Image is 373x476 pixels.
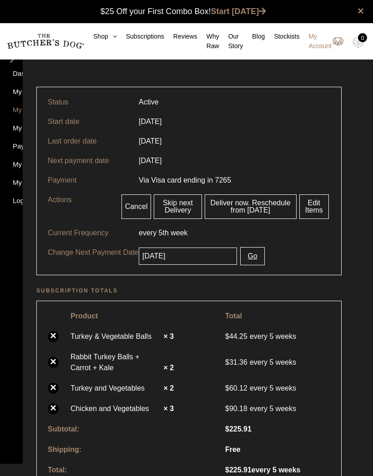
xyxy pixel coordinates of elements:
[133,151,167,170] td: [DATE]
[225,332,250,340] span: 44.25
[48,247,139,258] p: Change Next Payment Date
[6,123,17,135] a: My Addresses
[48,357,59,368] a: ×
[71,331,161,342] a: Turkey & Vegetable Balls
[265,32,299,41] a: Stockists
[299,194,329,219] a: Edit Items
[219,32,243,51] a: Our Story
[84,32,117,41] a: Shop
[243,32,265,41] a: Blog
[6,87,17,99] a: My Orders
[42,93,133,112] td: Status
[225,332,229,340] span: $
[42,440,219,459] th: Shipping:
[240,247,264,265] button: Go
[71,403,161,414] a: Chicken and Vegetables
[353,36,364,48] img: TBD_Cart-Empty.png
[225,358,250,366] span: 31.36
[6,178,17,190] a: My Dogs
[220,327,336,346] td: every 5 weeks
[133,112,167,131] td: [DATE]
[299,32,343,51] a: My Account
[358,5,364,16] a: close
[65,307,219,326] th: Product
[225,358,229,366] span: $
[133,131,167,151] td: [DATE]
[225,403,250,414] span: 90.18
[42,170,133,190] td: Payment
[164,32,197,41] a: Reviews
[220,399,336,418] td: every 5 weeks
[171,229,187,237] span: week
[225,384,250,392] span: 60.12
[225,466,229,474] span: $
[220,440,336,459] td: Free
[6,141,17,154] a: Payment Methods
[121,194,151,219] a: Cancel
[220,307,336,326] th: Total
[154,194,202,219] a: Skip next Delivery
[205,194,297,219] a: Deliver now. Reschedule from [DATE]
[133,93,164,112] td: Active
[197,32,219,51] a: Why Raw
[358,33,367,42] div: 0
[220,378,336,398] td: every 5 weeks
[48,331,59,342] a: ×
[163,405,174,412] strong: × 3
[225,384,229,392] span: $
[225,405,229,412] span: $
[6,69,17,81] a: Dashboard
[42,151,133,170] td: Next payment date
[117,32,164,41] a: Subscriptions
[42,112,133,131] td: Start date
[163,364,174,372] strong: × 2
[163,384,174,392] strong: × 2
[225,425,252,433] span: 225.91
[36,286,342,295] h2: Subscription totals
[139,176,231,184] span: Via Visa card ending in 7265
[220,347,336,377] td: every 5 weeks
[42,419,219,439] th: Subtotal:
[211,7,267,16] a: Start [DATE]
[48,403,59,414] a: ×
[225,425,229,433] span: $
[71,352,161,373] a: Rabbit Turkey Balls + Carrot + Kale
[42,190,115,223] td: Actions
[163,332,174,340] strong: × 3
[139,229,169,237] span: every 5th
[6,105,17,117] a: My Subscriptions
[42,131,133,151] td: Last order date
[48,383,59,394] a: ×
[6,196,17,208] a: Logout
[71,383,161,394] a: Turkey and Vegetables
[225,466,252,474] span: 225.91
[48,228,139,238] p: Current Frequency
[6,159,17,172] a: My Details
